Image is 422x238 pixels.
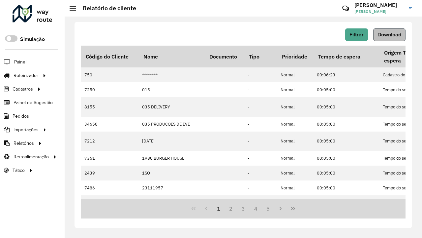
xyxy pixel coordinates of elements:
td: Normal [277,132,314,151]
td: 7361 [81,151,139,166]
td: - [244,97,277,116]
button: Last Page [287,202,299,215]
td: Normal [277,151,314,166]
span: Retroalimentação [14,153,49,160]
th: Nome [139,46,205,67]
td: - [244,195,277,210]
td: Normal [277,195,314,210]
td: 1980 BURGER HOUSE [139,151,205,166]
td: 00:05:00 [314,151,379,166]
button: 2 [225,202,237,215]
td: Normal [277,180,314,195]
th: Documento [205,46,244,67]
td: 8155 [81,97,139,116]
button: Next Page [274,202,287,215]
span: Roteirizador [14,72,38,79]
button: 4 [250,202,262,215]
th: Tempo de espera [314,46,379,67]
span: Relatórios [14,140,34,147]
td: 23111957 [139,180,205,195]
td: 00:05:00 [314,132,379,151]
td: Normal [277,82,314,97]
th: Prioridade [277,46,314,67]
h3: [PERSON_NAME] [354,2,404,8]
button: 3 [237,202,250,215]
span: [PERSON_NAME] [354,9,404,15]
td: - [244,132,277,151]
td: 035 DELIVERY [139,97,205,116]
td: 00:06:23 [314,67,379,82]
td: 00:05:00 [314,97,379,116]
span: Pedidos [13,113,29,120]
td: - [244,117,277,132]
td: 00:05:00 [314,82,379,97]
button: Filtrar [345,28,368,41]
td: 2439 [81,166,139,180]
a: Contato Rápido [339,1,353,16]
label: Simulação [20,35,45,43]
button: Download [373,28,406,41]
span: Cadastros [13,86,33,93]
span: Importações [14,126,39,133]
span: Tático [13,167,25,174]
th: Código do Cliente [81,46,139,67]
td: - [244,166,277,180]
button: 5 [262,202,275,215]
span: Painel de Sugestão [14,99,53,106]
span: Painel [14,59,26,65]
td: - [244,67,277,82]
td: 33.324.167 [PERSON_NAME] [139,195,205,210]
td: Normal [277,67,314,82]
td: - [244,82,277,97]
td: [DATE] [139,132,205,151]
td: 015 [139,82,205,97]
td: 00:05:00 [314,180,379,195]
td: Normal [277,117,314,132]
td: - [244,151,277,166]
td: 34650 [81,117,139,132]
td: 00:05:00 [314,117,379,132]
td: 035 PRODUCOES DE EVE [139,117,205,132]
span: Download [377,32,401,37]
button: 1 [212,202,225,215]
td: 7212 [81,132,139,151]
td: 00:05:00 [314,195,379,210]
td: 00:05:00 [314,166,379,180]
td: Normal [277,166,314,180]
td: 8861 [81,195,139,210]
td: 1SO [139,166,205,180]
td: 750 [81,67,139,82]
span: Filtrar [349,32,364,37]
th: Tipo [244,46,277,67]
td: 7486 [81,180,139,195]
td: Normal [277,97,314,116]
td: 7250 [81,82,139,97]
td: - [244,180,277,195]
h2: Relatório de cliente [76,5,136,12]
